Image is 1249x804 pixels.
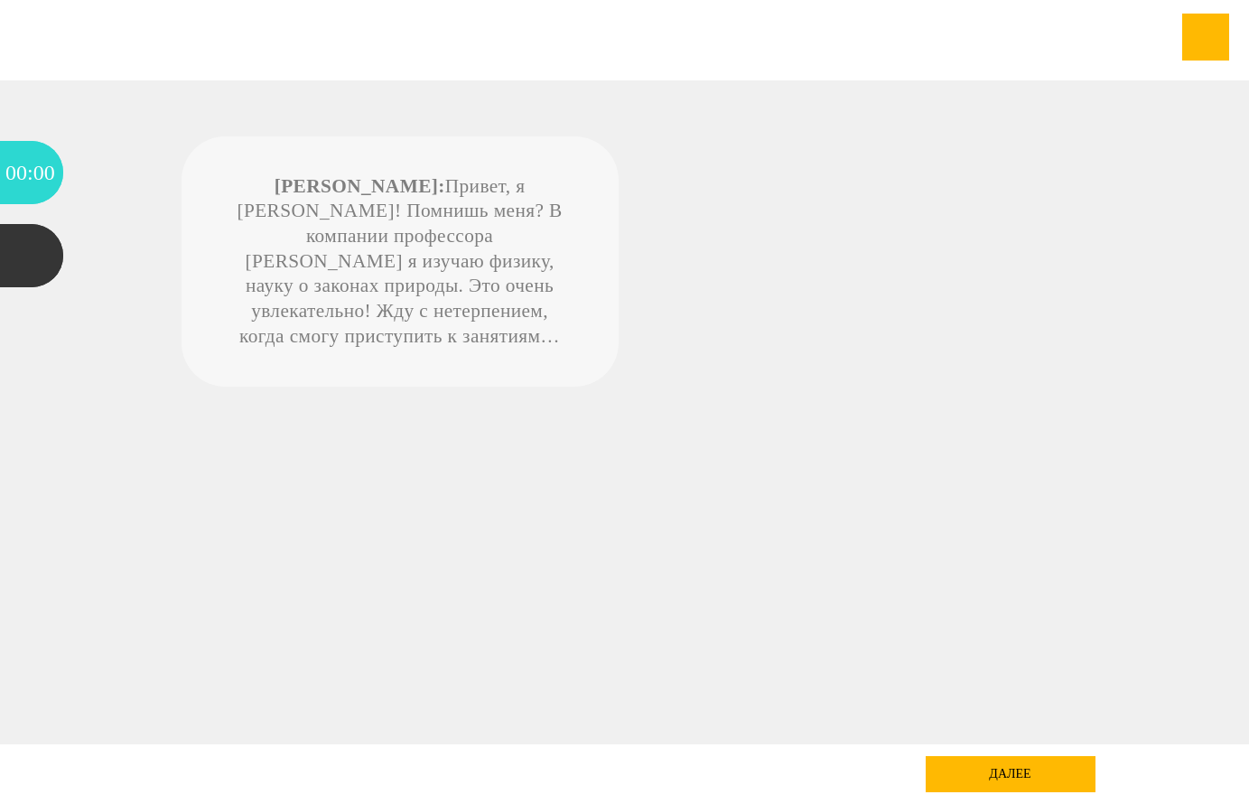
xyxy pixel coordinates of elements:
strong: [PERSON_NAME]: [275,175,445,197]
div: : [27,141,33,204]
div: 00 [33,141,55,204]
div: Привет, я [PERSON_NAME]! Помнишь меня? В компании профессора [PERSON_NAME] я изучаю физику, науку... [231,174,568,350]
div: Нажми на ГЛАЗ, чтобы скрыть текст и посмотреть картинку полностью [570,148,607,185]
div: далее [926,756,1095,792]
div: 00 [5,141,27,204]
